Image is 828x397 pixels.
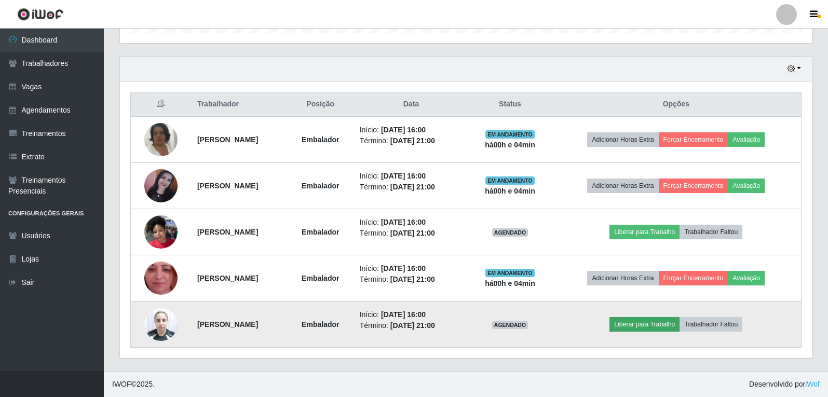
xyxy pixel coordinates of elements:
[197,135,258,144] strong: [PERSON_NAME]
[485,141,535,149] strong: há 00 h e 04 min
[360,228,463,239] li: Término:
[469,92,551,117] th: Status
[191,92,288,117] th: Trabalhador
[144,302,178,346] img: 1739994247557.jpeg
[609,225,680,239] button: Liberar para Trabalho
[197,320,258,328] strong: [PERSON_NAME]
[381,126,426,134] time: [DATE] 16:00
[288,92,354,117] th: Posição
[390,275,435,283] time: [DATE] 21:00
[302,320,339,328] strong: Embalador
[360,217,463,228] li: Início:
[805,380,820,388] a: iWof
[360,309,463,320] li: Início:
[485,269,535,277] span: EM ANDAMENTO
[144,169,178,202] img: 1752499690681.jpeg
[492,228,528,237] span: AGENDADO
[587,271,658,285] button: Adicionar Horas Extra
[197,274,258,282] strong: [PERSON_NAME]
[390,136,435,145] time: [DATE] 21:00
[360,125,463,135] li: Início:
[390,321,435,330] time: [DATE] 21:00
[485,130,535,139] span: EM ANDAMENTO
[360,263,463,274] li: Início:
[680,317,742,332] button: Trabalhador Faltou
[381,172,426,180] time: [DATE] 16:00
[680,225,742,239] button: Trabalhador Faltou
[587,132,658,147] button: Adicionar Horas Extra
[659,132,728,147] button: Forçar Encerramento
[360,274,463,285] li: Término:
[390,183,435,191] time: [DATE] 21:00
[485,176,535,185] span: EM ANDAMENTO
[659,271,728,285] button: Forçar Encerramento
[302,228,339,236] strong: Embalador
[381,264,426,272] time: [DATE] 16:00
[144,210,178,254] img: 1719358783577.jpeg
[381,218,426,226] time: [DATE] 16:00
[360,135,463,146] li: Término:
[144,241,178,315] img: 1736442244800.jpeg
[659,179,728,193] button: Forçar Encerramento
[551,92,802,117] th: Opções
[728,179,765,193] button: Avaliação
[587,179,658,193] button: Adicionar Horas Extra
[485,279,535,288] strong: há 00 h e 04 min
[360,182,463,193] li: Término:
[381,310,426,319] time: [DATE] 16:00
[609,317,680,332] button: Liberar para Trabalho
[728,132,765,147] button: Avaliação
[302,182,339,190] strong: Embalador
[112,379,155,390] span: © 2025 .
[360,320,463,331] li: Término:
[492,321,528,329] span: AGENDADO
[144,110,178,169] img: 1676496034794.jpeg
[112,380,131,388] span: IWOF
[360,171,463,182] li: Início:
[197,182,258,190] strong: [PERSON_NAME]
[197,228,258,236] strong: [PERSON_NAME]
[302,274,339,282] strong: Embalador
[728,271,765,285] button: Avaliação
[749,379,820,390] span: Desenvolvido por
[485,187,535,195] strong: há 00 h e 04 min
[354,92,469,117] th: Data
[302,135,339,144] strong: Embalador
[390,229,435,237] time: [DATE] 21:00
[17,8,63,21] img: CoreUI Logo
